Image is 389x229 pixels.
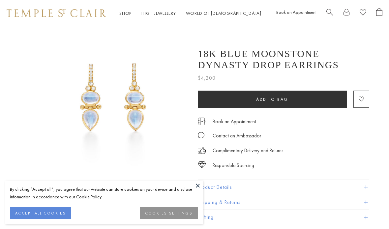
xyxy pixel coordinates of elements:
[186,10,261,16] a: World of [DEMOGRAPHIC_DATA]World of [DEMOGRAPHIC_DATA]
[198,210,369,225] button: Gifting
[198,74,216,82] span: $4,200
[326,8,333,18] a: Search
[7,9,106,17] img: Temple St. Clair
[376,8,382,18] a: Open Shopping Bag
[43,26,188,171] img: 18K Blue Moonstone Dynasty Drop Earrings
[198,147,206,155] img: icon_delivery.svg
[213,147,283,155] p: Complimentary Delivery and Returns
[198,132,204,138] img: MessageIcon-01_2.svg
[198,118,206,125] img: icon_appointment.svg
[198,180,369,195] button: Product Details
[360,8,366,18] a: View Wishlist
[141,10,176,16] a: High JewelleryHigh Jewellery
[119,10,132,16] a: ShopShop
[356,198,382,222] iframe: Gorgias live chat messenger
[10,207,71,219] button: ACCEPT ALL COOKIES
[10,186,198,201] div: By clicking “Accept all”, you agree that our website can store cookies on your device and disclos...
[213,161,254,170] div: Responsible Sourcing
[276,9,316,15] a: Book an Appointment
[198,161,206,168] img: icon_sourcing.svg
[256,97,288,102] span: Add to bag
[198,195,369,210] button: Shipping & Returns
[213,118,256,125] a: Book an Appointment
[198,91,347,108] button: Add to bag
[140,207,198,219] button: COOKIES SETTINGS
[198,48,369,71] h1: 18K Blue Moonstone Dynasty Drop Earrings
[213,132,261,140] div: Contact an Ambassador
[119,9,261,17] nav: Main navigation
